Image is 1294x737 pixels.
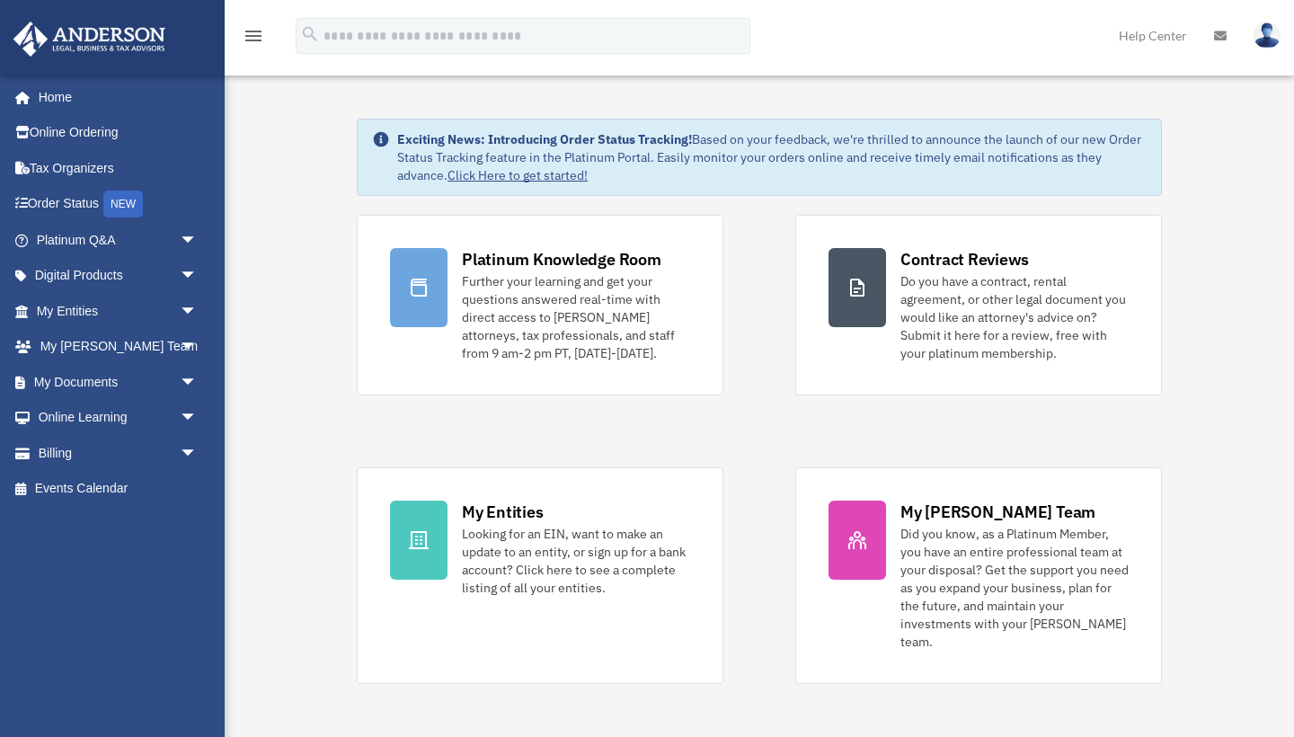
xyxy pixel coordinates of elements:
img: User Pic [1254,22,1281,49]
div: Looking for an EIN, want to make an update to an entity, or sign up for a bank account? Click her... [462,525,690,597]
a: My Entities Looking for an EIN, want to make an update to an entity, or sign up for a bank accoun... [357,467,723,684]
a: Online Learningarrow_drop_down [13,400,225,436]
span: arrow_drop_down [180,400,216,437]
div: Further your learning and get your questions answered real-time with direct access to [PERSON_NAM... [462,272,690,362]
span: arrow_drop_down [180,222,216,259]
div: My [PERSON_NAME] Team [900,501,1095,523]
a: Click Here to get started! [448,167,588,183]
a: Order StatusNEW [13,186,225,223]
div: Based on your feedback, we're thrilled to announce the launch of our new Order Status Tracking fe... [397,130,1147,184]
div: Contract Reviews [900,248,1029,271]
a: My Entitiesarrow_drop_down [13,293,225,329]
a: Contract Reviews Do you have a contract, rental agreement, or other legal document you would like... [795,215,1162,395]
div: NEW [103,191,143,218]
a: Tax Organizers [13,150,225,186]
a: menu [243,31,264,47]
a: Platinum Q&Aarrow_drop_down [13,222,225,258]
a: Platinum Knowledge Room Further your learning and get your questions answered real-time with dire... [357,215,723,395]
i: search [300,24,320,44]
div: Platinum Knowledge Room [462,248,661,271]
strong: Exciting News: Introducing Order Status Tracking! [397,131,692,147]
span: arrow_drop_down [180,258,216,295]
a: My [PERSON_NAME] Team Did you know, as a Platinum Member, you have an entire professional team at... [795,467,1162,684]
i: menu [243,25,264,47]
a: My Documentsarrow_drop_down [13,364,225,400]
a: Digital Productsarrow_drop_down [13,258,225,294]
a: Billingarrow_drop_down [13,435,225,471]
span: arrow_drop_down [180,364,216,401]
a: My [PERSON_NAME] Teamarrow_drop_down [13,329,225,365]
a: Events Calendar [13,471,225,507]
a: Home [13,79,216,115]
div: My Entities [462,501,543,523]
span: arrow_drop_down [180,293,216,330]
div: Did you know, as a Platinum Member, you have an entire professional team at your disposal? Get th... [900,525,1129,651]
span: arrow_drop_down [180,435,216,472]
img: Anderson Advisors Platinum Portal [8,22,171,57]
a: Online Ordering [13,115,225,151]
span: arrow_drop_down [180,329,216,366]
div: Do you have a contract, rental agreement, or other legal document you would like an attorney's ad... [900,272,1129,362]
